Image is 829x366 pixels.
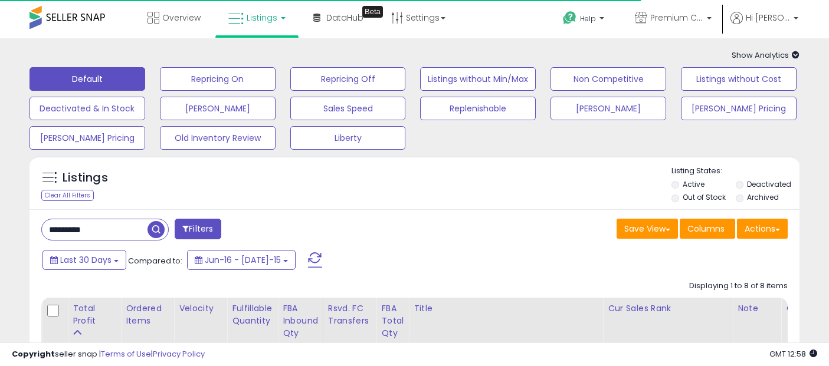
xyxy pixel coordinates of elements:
button: Filters [175,219,221,239]
a: Terms of Use [101,348,151,360]
button: Non Competitive [551,67,666,91]
div: Fulfillable Quantity [232,302,273,327]
div: Clear All Filters [41,190,94,201]
span: Premium Convenience [650,12,703,24]
span: Show Analytics [732,50,799,61]
div: seller snap | | [12,349,205,360]
div: Title [414,302,598,315]
label: Deactivated [747,179,791,189]
span: Hi [PERSON_NAME] [746,12,790,24]
p: Listing States: [671,166,799,177]
div: Cost [786,302,809,315]
div: Cur Sales Rank [608,302,728,315]
a: Privacy Policy [153,348,205,360]
span: Last 30 Days [60,254,112,266]
div: Displaying 1 to 8 of 8 items [689,281,788,292]
div: Note [738,302,776,315]
a: Help [553,2,616,38]
div: Tooltip anchor [362,6,383,18]
span: Listings [247,12,277,24]
button: Liberty [290,126,406,150]
div: Velocity [179,302,222,315]
button: [PERSON_NAME] [160,97,276,120]
span: Help [580,14,596,24]
div: FBA inbound Qty [283,302,318,339]
button: Old Inventory Review [160,126,276,150]
button: Replenishable [420,97,536,120]
button: Listings without Min/Max [420,67,536,91]
button: [PERSON_NAME] Pricing [681,97,797,120]
label: Archived [747,192,779,202]
div: Total Profit [73,302,116,327]
i: Get Help [562,11,577,25]
a: Hi [PERSON_NAME] [730,12,798,38]
button: Repricing Off [290,67,406,91]
button: Listings without Cost [681,67,797,91]
h5: Listings [63,170,108,186]
button: Save View [617,219,678,239]
span: Compared to: [128,255,182,266]
button: Deactivated & In Stock [30,97,145,120]
button: Columns [680,219,735,239]
span: Jun-16 - [DATE]-15 [205,254,281,266]
button: [PERSON_NAME] [551,97,666,120]
button: Repricing On [160,67,276,91]
span: Overview [162,12,201,24]
div: Ordered Items [126,302,169,327]
span: DataHub [326,12,363,24]
button: [PERSON_NAME] Pricing [30,126,145,150]
span: 2025-08-16 12:58 GMT [769,348,817,360]
button: Last 30 Days [42,250,126,270]
label: Active [683,179,705,189]
button: Sales Speed [290,97,406,120]
button: Actions [737,219,788,239]
div: FBA Total Qty [381,302,404,339]
button: Jun-16 - [DATE]-15 [187,250,296,270]
span: Columns [687,223,725,235]
button: Default [30,67,145,91]
div: Rsvd. FC Transfers [328,302,372,327]
label: Out of Stock [683,192,726,202]
strong: Copyright [12,348,55,360]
